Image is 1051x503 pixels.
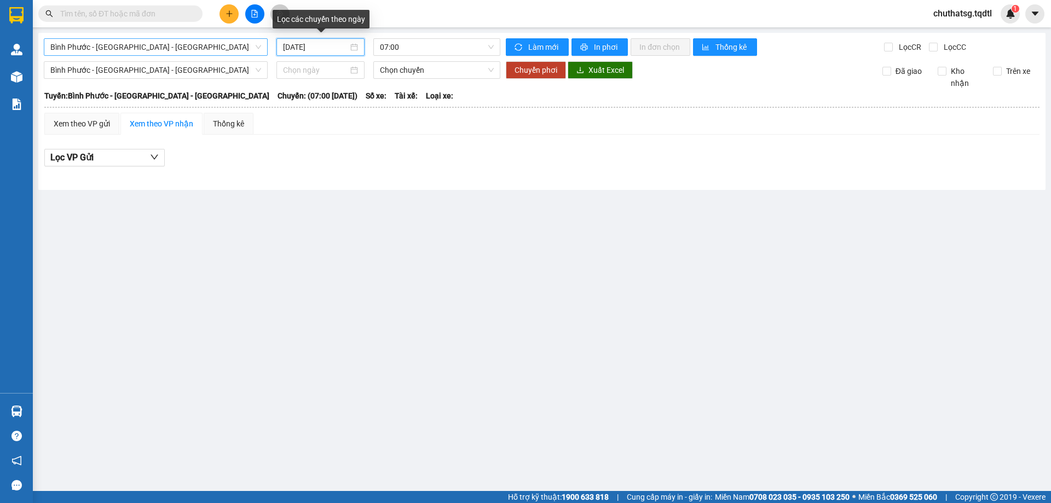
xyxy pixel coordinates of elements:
sup: 1 [1012,5,1019,13]
button: In đơn chọn [631,38,690,56]
span: Làm mới [528,41,560,53]
span: file-add [251,10,258,18]
span: notification [11,455,22,466]
span: Hỗ trợ kỹ thuật: [508,491,609,503]
span: Đã giao [891,65,926,77]
span: | [945,491,947,503]
span: | [617,491,619,503]
span: ⚪️ [852,495,856,499]
span: In phơi [594,41,619,53]
img: warehouse-icon [11,44,22,55]
img: warehouse-icon [11,71,22,83]
button: file-add [245,4,264,24]
span: Cung cấp máy in - giấy in: [627,491,712,503]
img: warehouse-icon [11,406,22,417]
span: chuthatsg.tqdtl [925,7,1001,20]
img: logo-vxr [9,7,24,24]
input: 28/09/2025 [283,41,348,53]
span: Miền Bắc [858,491,937,503]
span: plus [226,10,233,18]
span: Trên xe [1002,65,1035,77]
span: message [11,480,22,490]
span: Chọn chuyến [380,62,494,78]
span: Bình Phước - Bình Dương - Quảng Trị [50,39,261,55]
span: Lọc VP Gửi [50,151,94,164]
strong: 1900 633 818 [562,493,609,501]
span: bar-chart [702,43,711,52]
span: sync [515,43,524,52]
button: bar-chartThống kê [693,38,757,56]
strong: 0369 525 060 [890,493,937,501]
button: Lọc VP Gửi [44,149,165,166]
span: printer [580,43,590,52]
button: Chuyển phơi [506,61,566,79]
b: Tuyến: Bình Phước - [GEOGRAPHIC_DATA] - [GEOGRAPHIC_DATA] [44,91,269,100]
span: Bình Phước - Bình Dương - Quảng Trị [50,62,261,78]
img: solution-icon [11,99,22,110]
div: Thống kê [213,118,244,130]
button: printerIn phơi [571,38,628,56]
span: 1 [1013,5,1017,13]
span: Kho nhận [946,65,985,89]
button: plus [220,4,239,24]
input: Tìm tên, số ĐT hoặc mã đơn [60,8,189,20]
span: down [150,153,159,161]
span: search [45,10,53,18]
span: Lọc CR [894,41,923,53]
img: icon-new-feature [1006,9,1015,19]
button: aim [270,4,290,24]
strong: 0708 023 035 - 0935 103 250 [749,493,850,501]
span: Lọc CC [939,41,968,53]
span: Miền Nam [715,491,850,503]
span: 07:00 [380,39,494,55]
div: Lọc các chuyến theo ngày [273,10,369,28]
span: copyright [990,493,998,501]
span: Loại xe: [426,90,453,102]
span: Thống kê [715,41,748,53]
div: Xem theo VP nhận [130,118,193,130]
div: Xem theo VP gửi [54,118,110,130]
button: downloadXuất Excel [568,61,633,79]
span: question-circle [11,431,22,441]
span: caret-down [1030,9,1040,19]
button: caret-down [1025,4,1044,24]
button: syncLàm mới [506,38,569,56]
